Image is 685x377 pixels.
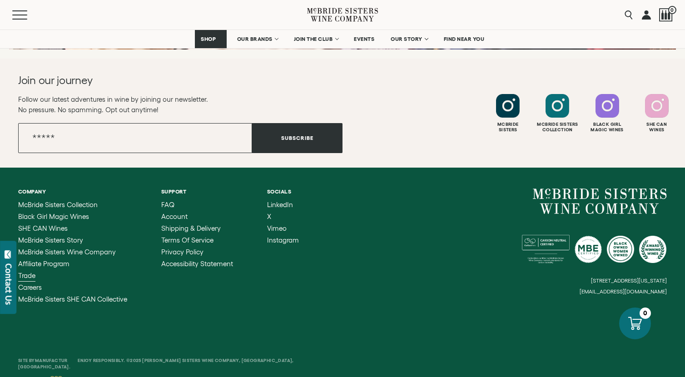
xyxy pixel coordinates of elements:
a: LinkedIn [267,201,299,208]
a: Trade [18,272,127,279]
a: Careers [18,284,127,291]
a: McBride Sisters SHE CAN Collective [18,296,127,303]
a: McBride Sisters Story [18,237,127,244]
input: Email [18,123,252,153]
a: Follow McBride Sisters Collection on Instagram Mcbride SistersCollection [534,94,581,133]
a: McBride Sisters Wine Company [533,188,667,214]
a: McBride Sisters Wine Company [18,248,127,256]
span: Account [161,213,188,220]
a: X [267,213,299,220]
small: [EMAIL_ADDRESS][DOMAIN_NAME] [580,288,667,295]
span: FAQ [161,201,174,208]
a: SHOP [195,30,227,48]
a: OUR STORY [385,30,433,48]
a: Black Girl Magic Wines [18,213,127,220]
div: She Can Wines [633,122,680,133]
div: Mcbride Sisters Collection [534,122,581,133]
span: Instagram [267,236,299,244]
span: LinkedIn [267,201,293,208]
span: Enjoy Responsibly. ©2025 [PERSON_NAME] Sisters Wine Company, [GEOGRAPHIC_DATA], [GEOGRAPHIC_DATA]. [18,358,294,369]
span: Affiliate Program [18,260,69,268]
a: McBride Sisters Collection [18,201,127,208]
a: FIND NEAR YOU [438,30,491,48]
a: OUR BRANDS [231,30,283,48]
a: Follow Black Girl Magic Wines on Instagram Black GirlMagic Wines [584,94,631,133]
span: McBride Sisters Collection [18,201,98,208]
span: FIND NEAR YOU [444,36,485,42]
span: SHE CAN Wines [18,224,68,232]
a: Follow McBride Sisters on Instagram McbrideSisters [484,94,531,133]
span: Vimeo [267,224,287,232]
div: Contact Us [4,263,13,305]
span: 0 [668,6,676,14]
a: Vimeo [267,225,299,232]
span: McBride Sisters SHE CAN Collective [18,295,127,303]
button: Mobile Menu Trigger [12,10,45,20]
span: Privacy Policy [161,248,204,256]
a: Instagram [267,237,299,244]
span: Shipping & Delivery [161,224,221,232]
span: OUR STORY [391,36,422,42]
span: McBride Sisters Wine Company [18,248,116,256]
a: Shipping & Delivery [161,225,233,232]
span: Site By [18,358,69,363]
span: SHOP [201,36,216,42]
p: Follow our latest adventures in wine by joining our newsletter. No pressure. No spamming. Opt out... [18,94,342,115]
span: Black Girl Magic Wines [18,213,89,220]
button: Subscribe [252,123,342,153]
span: JOIN THE CLUB [294,36,333,42]
div: Black Girl Magic Wines [584,122,631,133]
span: Trade [18,272,35,279]
h2: Join our journey [18,73,310,88]
div: Mcbride Sisters [484,122,531,133]
a: EVENTS [348,30,380,48]
a: Account [161,213,233,220]
a: Terms of Service [161,237,233,244]
small: [STREET_ADDRESS][US_STATE] [591,278,667,283]
a: Manufactur [35,358,68,363]
a: Follow SHE CAN Wines on Instagram She CanWines [633,94,680,133]
span: OUR BRANDS [237,36,273,42]
a: Privacy Policy [161,248,233,256]
div: 0 [640,308,651,319]
span: Terms of Service [161,236,213,244]
a: JOIN THE CLUB [288,30,344,48]
span: EVENTS [354,36,374,42]
a: SHE CAN Wines [18,225,127,232]
a: FAQ [161,201,233,208]
a: Affiliate Program [18,260,127,268]
a: Accessibility Statement [161,260,233,268]
span: X [267,213,271,220]
span: Careers [18,283,42,291]
span: McBride Sisters Story [18,236,83,244]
